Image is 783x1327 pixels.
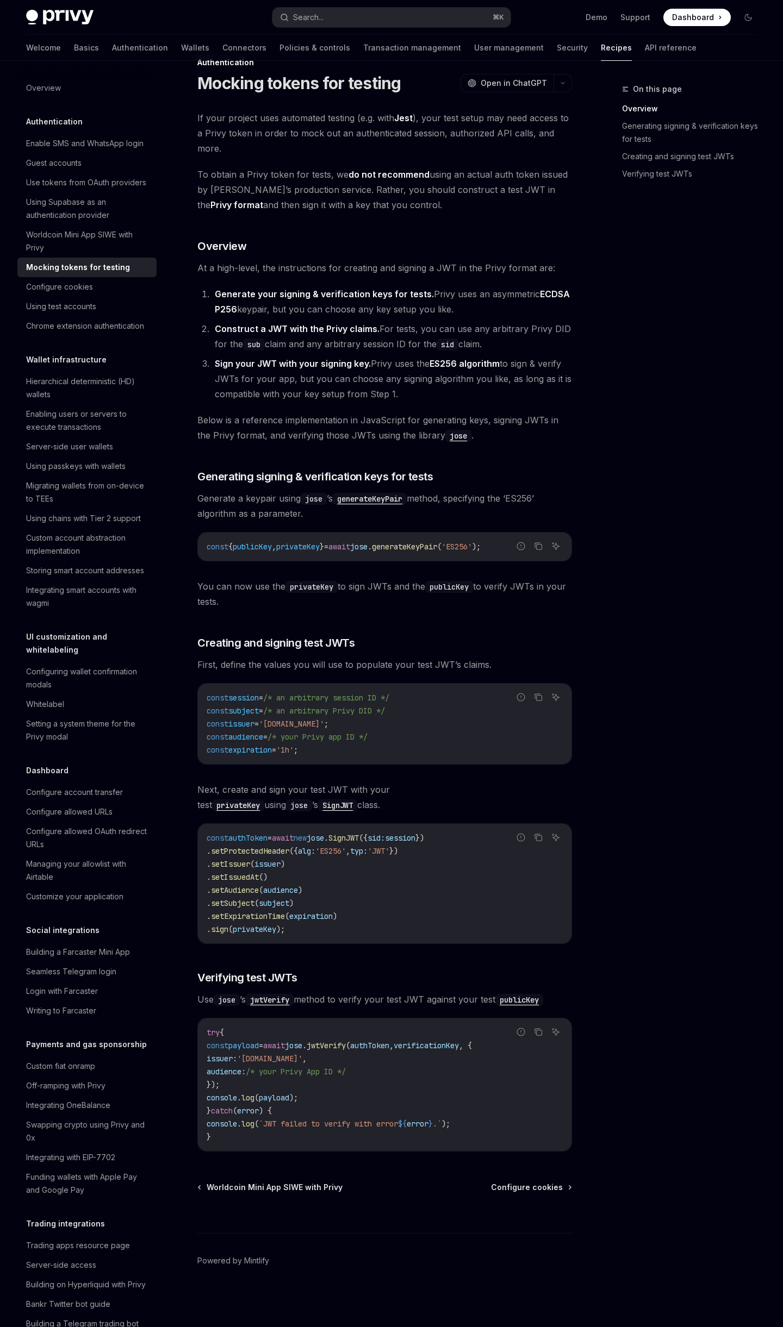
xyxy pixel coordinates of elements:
[254,719,259,729] span: =
[17,1115,157,1148] a: Swapping crypto using Privy and 0x
[26,985,98,998] div: Login with Farcaster
[17,153,157,173] a: Guest accounts
[26,1060,95,1073] div: Custom fiat onramp
[324,719,328,729] span: ;
[307,833,324,843] span: jose
[26,531,150,558] div: Custom account abstraction implementation
[17,887,157,906] a: Customize your application
[26,353,107,366] h5: Wallet infrastructure
[645,35,697,61] a: API reference
[211,1106,233,1116] span: catch
[622,100,766,117] a: Overview
[289,846,298,856] span: ({
[26,375,150,401] div: Hierarchical deterministic (HD) wallets
[26,137,144,150] div: Enable SMS and WhatsApp login
[26,408,150,434] div: Enabling users or servers to execute transactions
[26,1079,105,1092] div: Off-ramping with Privy
[26,460,126,473] div: Using passkeys with wallets
[237,1093,241,1103] span: .
[228,745,272,755] span: expiration
[212,799,264,810] a: privateKey
[207,542,228,552] span: const
[324,833,328,843] span: .
[215,289,434,299] strong: Generate your signing & verification keys for tests.
[514,690,528,704] button: Report incorrect code
[549,830,563,844] button: Ask AI
[17,277,157,297] a: Configure cookies
[197,1255,269,1266] a: Powered by Mintlify
[17,822,157,854] a: Configure allowed OAuth redirect URLs
[276,542,320,552] span: privateKey
[549,539,563,553] button: Ask AI
[212,356,572,402] li: Privy uses the to sign & verify JWTs for your app, but you can choose any signing algorithm you l...
[26,764,69,777] h5: Dashboard
[259,872,268,882] span: ()
[350,542,368,552] span: jose
[368,542,372,552] span: .
[26,584,150,610] div: Integrating smart accounts with wagmi
[514,1025,528,1039] button: Report incorrect code
[207,872,211,882] span: .
[318,799,357,810] a: SignJWT
[318,799,357,811] code: SignJWT
[307,1041,346,1050] span: jwtVerify
[359,833,368,843] span: ({
[349,169,430,180] strong: do not recommend
[233,1106,237,1116] span: (
[557,35,588,61] a: Security
[272,833,294,843] span: await
[17,1167,157,1200] a: Funding wallets with Apple Pay and Google Pay
[294,833,307,843] span: new
[276,745,294,755] span: '1h'
[17,1096,157,1115] a: Integrating OneBalance
[17,509,157,528] a: Using chains with Tier 2 support
[622,117,766,148] a: Generating signing & verification keys for tests
[491,1182,571,1193] a: Configure cookies
[26,564,144,577] div: Storing smart account addresses
[17,802,157,822] a: Configure allowed URLs
[276,924,285,934] span: );
[26,479,150,505] div: Migrating wallets from on-device to TEEs
[228,833,268,843] span: authToken
[320,542,324,552] span: }
[268,732,368,742] span: /* your Privy app ID */
[17,662,157,694] a: Configuring wallet confirmation modals
[197,167,572,212] span: To obtain a Privy token for tests, we using an actual auth token issued by [PERSON_NAME]’s produc...
[207,846,211,856] span: .
[394,112,413,124] a: Jest
[17,783,157,802] a: Configure account transfer
[26,320,144,333] div: Chrome extension authentication
[17,78,157,98] a: Overview
[197,491,572,521] span: Generate a keypair using ’s method, specifying the ‘ES256’ algorithm as a parameter.
[197,992,572,1007] span: Use ’s method to verify your test JWT against your test
[197,412,572,443] span: Below is a reference implementation in JavaScript for generating keys, signing JWTs in the Privy ...
[285,1041,302,1050] span: jose
[17,297,157,316] a: Using test accounts
[26,280,93,293] div: Configure cookies
[333,493,407,504] a: generateKeyPair
[207,1119,237,1129] span: console
[181,35,209,61] a: Wallets
[531,539,545,553] button: Copy the contents from the code block
[285,911,289,921] span: (
[272,745,276,755] span: =
[633,83,682,96] span: On this page
[228,693,259,703] span: session
[442,542,472,552] span: 'ES256'
[26,825,150,851] div: Configure allowed OAuth redirect URLs
[215,358,371,369] strong: Sign your JWT with your signing key.
[211,911,285,921] span: setExpirationTime
[26,176,146,189] div: Use tokens from OAuth providers
[259,1041,263,1050] span: =
[207,911,211,921] span: .
[474,35,544,61] a: User management
[315,846,346,856] span: 'ES256'
[437,339,458,350] code: sid
[246,1067,346,1076] span: /* your Privy App ID */
[207,885,211,895] span: .
[298,885,302,895] span: )
[333,493,407,505] code: generateKeyPair
[394,1041,459,1050] span: verificationKey
[586,12,607,23] a: Demo
[298,846,315,856] span: alg:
